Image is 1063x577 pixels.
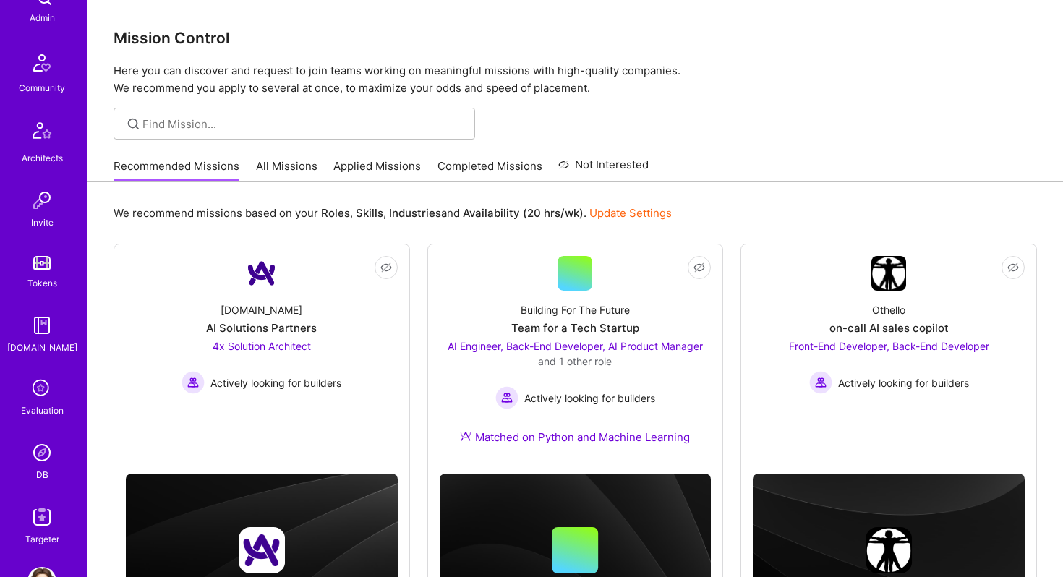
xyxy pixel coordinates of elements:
b: Roles [321,206,350,220]
span: AI Engineer, Back-End Developer, AI Product Manager [448,340,703,352]
span: Actively looking for builders [210,375,341,390]
i: icon EyeClosed [1007,262,1019,273]
div: AI Solutions Partners [206,320,317,335]
a: Company LogoOthelloon-call AI sales copilotFront-End Developer, Back-End Developer Actively looki... [753,256,1025,435]
img: Company logo [866,527,912,573]
img: Admin Search [27,438,56,467]
div: Othello [872,302,905,317]
i: icon SelectionTeam [28,375,56,403]
div: Architects [22,150,63,166]
a: Applied Missions [333,158,421,182]
div: Invite [31,215,54,230]
img: Company logo [239,527,285,573]
input: Find Mission... [142,116,464,132]
img: Actively looking for builders [182,371,205,394]
span: Actively looking for builders [524,390,655,406]
div: [DOMAIN_NAME] [7,340,77,355]
img: Architects [25,116,59,150]
div: Evaluation [21,403,64,418]
img: Invite [27,186,56,215]
a: Building For The FutureTeam for a Tech StartupAI Engineer, Back-End Developer, AI Product Manager... [440,256,712,462]
div: Community [19,80,65,95]
i: icon EyeClosed [693,262,705,273]
div: DB [36,467,48,482]
i: icon EyeClosed [380,262,392,273]
p: We recommend missions based on your , , and . [114,205,672,221]
div: Team for a Tech Startup [511,320,639,335]
b: Industries [389,206,441,220]
img: tokens [33,256,51,270]
span: and 1 other role [538,355,612,367]
p: Here you can discover and request to join teams working on meaningful missions with high-quality ... [114,62,1037,97]
a: Completed Missions [437,158,542,182]
img: Company Logo [871,256,906,291]
span: Actively looking for builders [838,375,969,390]
img: Actively looking for builders [809,371,832,394]
div: [DOMAIN_NAME] [221,302,302,317]
div: on-call AI sales copilot [829,320,949,335]
b: Skills [356,206,383,220]
div: Matched on Python and Machine Learning [460,429,690,445]
span: 4x Solution Architect [213,340,311,352]
img: Community [25,46,59,80]
span: Front-End Developer, Back-End Developer [789,340,989,352]
a: Company Logo[DOMAIN_NAME]AI Solutions Partners4x Solution Architect Actively looking for builders... [126,256,398,435]
a: Not Interested [558,156,649,182]
a: Recommended Missions [114,158,239,182]
a: All Missions [256,158,317,182]
h3: Mission Control [114,29,1037,47]
img: Actively looking for builders [495,386,518,409]
div: Tokens [27,275,57,291]
a: Update Settings [589,206,672,220]
img: Company Logo [244,256,279,291]
div: Building For The Future [521,302,630,317]
img: Ateam Purple Icon [460,430,471,442]
div: Targeter [25,531,59,547]
div: Admin [30,10,55,25]
img: Skill Targeter [27,503,56,531]
img: guide book [27,311,56,340]
b: Availability (20 hrs/wk) [463,206,584,220]
i: icon SearchGrey [125,116,142,132]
